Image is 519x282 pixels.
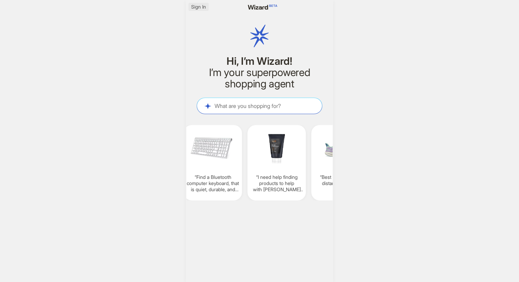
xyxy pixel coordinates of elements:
div: I need help finding products to help with [PERSON_NAME] management [247,125,306,200]
div: Find a Bluetooth computer keyboard, that is quiet, durable, and has long battery life [184,125,242,200]
h2: I’m your superpowered shopping agent [197,67,322,89]
q: Best shoe for long distance running [314,174,367,186]
img: Find%20a%20Bluetooth%20computer%20keyboard_%20that%20is%20quiet_%20durable_%20and%20has%20long%20... [186,129,239,169]
q: Find a Bluetooth computer keyboard, that is quiet, durable, and has long battery life [186,174,239,193]
h1: Hi, I’m Wizard! [197,56,322,67]
img: Best%20shoe%20for%20long%20distance%20running-fb89a0c4.png [314,129,367,169]
span: Sign In [191,4,206,10]
img: I%20need%20help%20finding%20products%20to%20help%20with%20beard%20management-3f522821.png [250,129,303,169]
div: Best shoe for long distance running [311,125,370,200]
button: Sign In [188,3,209,11]
q: I need help finding products to help with [PERSON_NAME] management [250,174,303,193]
